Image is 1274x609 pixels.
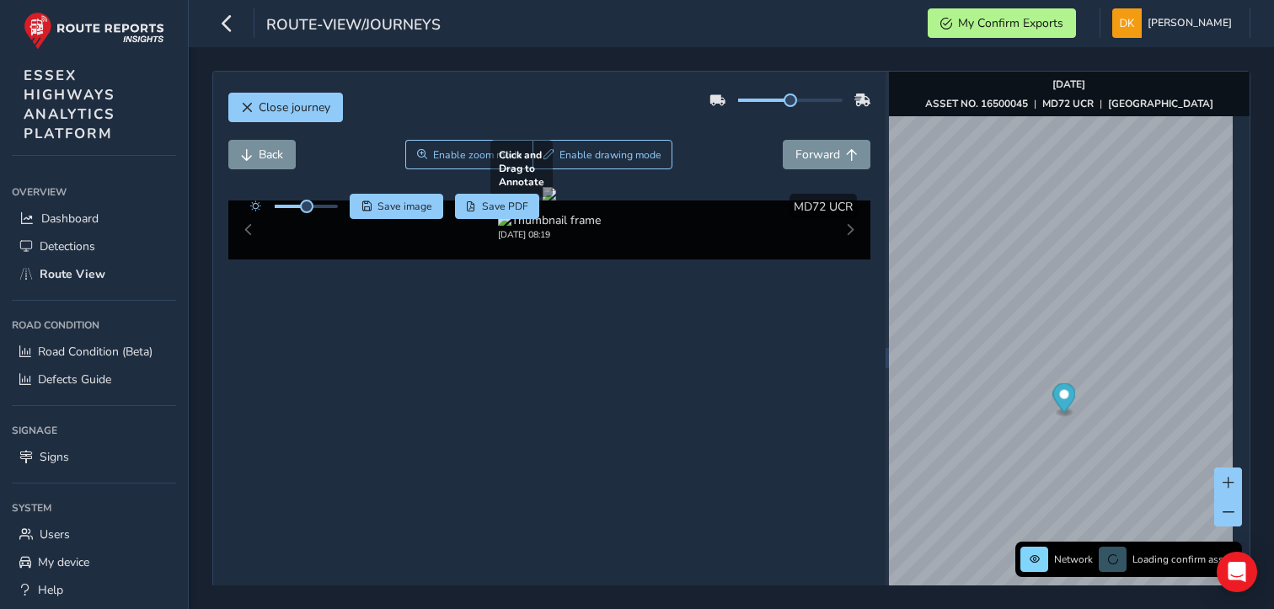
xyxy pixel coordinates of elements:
button: My Confirm Exports [928,8,1076,38]
strong: [GEOGRAPHIC_DATA] [1108,97,1213,110]
span: Enable drawing mode [559,148,661,162]
strong: MD72 UCR [1042,97,1094,110]
div: Road Condition [12,313,176,338]
div: Open Intercom Messenger [1217,552,1257,592]
span: Loading confirm assets [1132,553,1237,566]
span: Network [1054,553,1093,566]
a: My device [12,548,176,576]
span: Help [38,582,63,598]
span: Forward [795,147,840,163]
span: Signs [40,449,69,465]
span: Defects Guide [38,371,111,387]
span: Users [40,526,70,542]
a: Dashboard [12,205,176,232]
div: Map marker [1052,383,1075,418]
div: | | [925,97,1213,110]
a: Road Condition (Beta) [12,338,176,366]
span: Save image [377,200,432,213]
a: Route View [12,260,176,288]
span: Save PDF [482,200,528,213]
span: My device [38,554,89,570]
span: Dashboard [41,211,99,227]
span: Back [259,147,283,163]
button: Zoom [405,140,533,169]
div: Signage [12,418,176,443]
a: Users [12,521,176,548]
span: MD72 UCR [794,199,853,215]
div: Overview [12,179,176,205]
span: Enable zoom mode [433,148,522,162]
img: rr logo [24,12,164,50]
a: Detections [12,232,176,260]
span: Detections [40,238,95,254]
img: diamond-layout [1112,8,1142,38]
button: PDF [455,194,540,219]
img: Thumbnail frame [498,212,601,228]
strong: ASSET NO. 16500045 [925,97,1028,110]
span: My Confirm Exports [958,15,1063,31]
button: Save [350,194,443,219]
a: Defects Guide [12,366,176,393]
a: Signs [12,443,176,471]
span: ESSEX HIGHWAYS ANALYTICS PLATFORM [24,66,115,143]
button: Close journey [228,93,343,122]
button: [PERSON_NAME] [1112,8,1238,38]
strong: [DATE] [1052,77,1085,91]
button: Forward [783,140,870,169]
span: Route View [40,266,105,282]
div: System [12,495,176,521]
span: route-view/journeys [266,14,441,38]
span: [PERSON_NAME] [1148,8,1232,38]
button: Draw [533,140,673,169]
span: Road Condition (Beta) [38,344,153,360]
span: Close journey [259,99,330,115]
button: Back [228,140,296,169]
div: [DATE] 08:19 [498,228,601,241]
a: Help [12,576,176,604]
